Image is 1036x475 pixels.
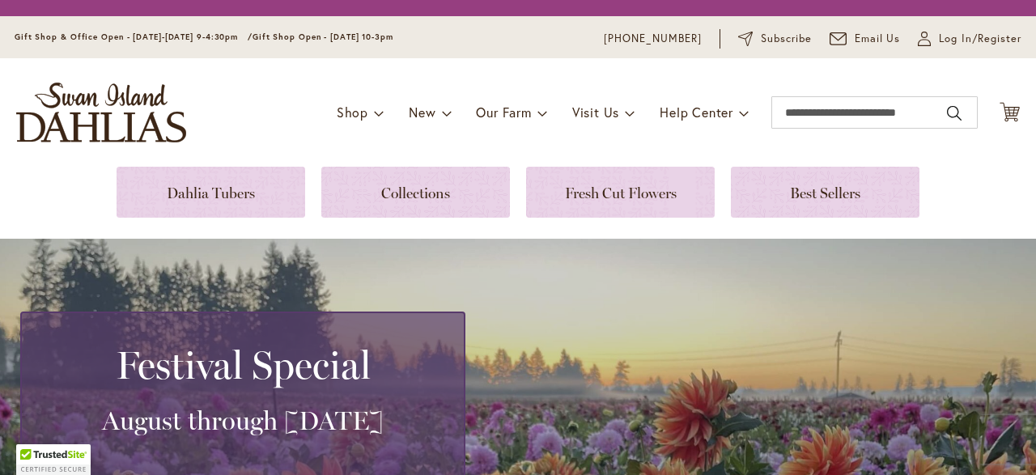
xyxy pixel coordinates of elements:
[830,31,901,47] a: Email Us
[41,405,444,437] h3: August through [DATE]
[41,342,444,388] h2: Festival Special
[16,83,186,142] a: store logo
[15,32,253,42] span: Gift Shop & Office Open - [DATE]-[DATE] 9-4:30pm /
[761,31,812,47] span: Subscribe
[855,31,901,47] span: Email Us
[337,104,368,121] span: Shop
[409,104,435,121] span: New
[253,32,393,42] span: Gift Shop Open - [DATE] 10-3pm
[476,104,531,121] span: Our Farm
[918,31,1021,47] a: Log In/Register
[572,104,619,121] span: Visit Us
[604,31,702,47] a: [PHONE_NUMBER]
[738,31,812,47] a: Subscribe
[660,104,733,121] span: Help Center
[947,100,962,126] button: Search
[939,31,1021,47] span: Log In/Register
